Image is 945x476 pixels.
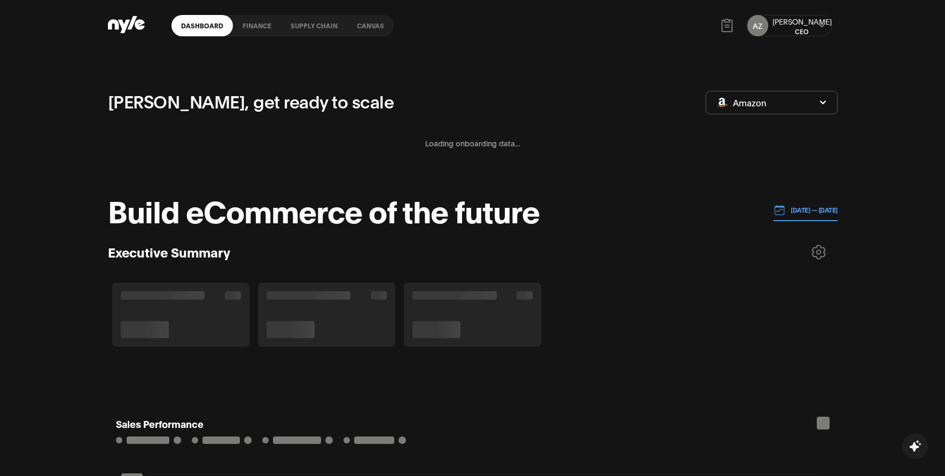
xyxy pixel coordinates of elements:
span: Amazon [733,97,766,108]
a: Supply chain [281,15,347,36]
h1: Sales Performance [116,417,204,431]
button: AZ [747,15,768,36]
div: Loading onboarding data... [108,124,838,162]
img: Amazon [717,98,728,107]
p: [PERSON_NAME], get ready to scale [108,88,394,114]
img: 01.01.24 — 07.01.24 [774,204,785,216]
a: Dashboard [171,15,233,36]
div: [PERSON_NAME] [772,16,832,27]
h1: Build eCommerce of the future [108,194,540,226]
button: [DATE] — [DATE] [774,199,838,221]
button: [PERSON_NAME]CEO [772,16,832,36]
a: finance [233,15,281,36]
h3: Executive Summary [108,244,230,260]
a: Canvas [347,15,394,36]
div: CEO [772,27,832,36]
button: Amazon [706,91,838,114]
p: [DATE] — [DATE] [785,205,838,215]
